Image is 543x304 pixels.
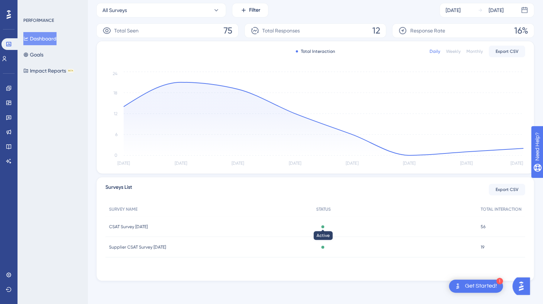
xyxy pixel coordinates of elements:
[109,224,148,230] span: CSAT Survey [DATE]
[410,26,445,35] span: Response Rate
[449,280,503,293] div: Open Get Started! checklist, remaining modules: 1
[23,32,57,45] button: Dashboard
[117,161,130,166] tspan: [DATE]
[446,6,461,15] div: [DATE]
[113,71,117,76] tspan: 24
[489,184,525,195] button: Export CSV
[372,25,380,36] span: 12
[67,69,74,73] div: BETA
[489,6,504,15] div: [DATE]
[514,25,528,36] span: 16%
[224,25,232,36] span: 75
[105,183,132,196] span: Surveys List
[262,26,300,35] span: Total Responses
[96,3,226,17] button: All Surveys
[23,48,43,61] button: Goals
[232,161,244,166] tspan: [DATE]
[114,111,117,116] tspan: 12
[465,282,497,290] div: Get Started!
[316,206,331,212] span: STATUS
[115,153,117,158] tspan: 0
[109,206,137,212] span: SURVEY NAME
[481,244,484,250] span: 19
[430,48,440,54] div: Daily
[489,46,525,57] button: Export CSV
[175,161,187,166] tspan: [DATE]
[403,161,415,166] tspan: [DATE]
[346,161,358,166] tspan: [DATE]
[113,90,117,96] tspan: 18
[481,206,521,212] span: TOTAL INTERACTION
[17,2,46,11] span: Need Help?
[114,26,139,35] span: Total Seen
[296,48,335,54] div: Total Interaction
[453,282,462,291] img: launcher-image-alternative-text
[511,161,523,166] tspan: [DATE]
[512,275,534,297] iframe: UserGuiding AI Assistant Launcher
[109,244,166,250] span: Supplier CSAT Survey [DATE]
[115,132,117,137] tspan: 6
[481,224,485,230] span: 56
[249,6,260,15] span: Filter
[102,6,127,15] span: All Surveys
[496,187,519,192] span: Export CSV
[289,161,301,166] tspan: [DATE]
[460,161,472,166] tspan: [DATE]
[23,64,74,77] button: Impact ReportsBETA
[466,48,483,54] div: Monthly
[232,3,268,17] button: Filter
[496,48,519,54] span: Export CSV
[446,48,461,54] div: Weekly
[496,278,503,284] div: 1
[23,17,54,23] div: PERFORMANCE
